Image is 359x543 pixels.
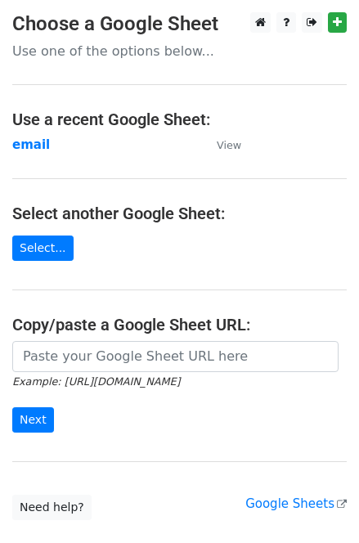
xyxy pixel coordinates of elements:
[217,139,241,151] small: View
[12,375,180,388] small: Example: [URL][DOMAIN_NAME]
[12,137,50,152] a: email
[12,43,347,60] p: Use one of the options below...
[12,12,347,36] h3: Choose a Google Sheet
[12,110,347,129] h4: Use a recent Google Sheet:
[12,407,54,433] input: Next
[12,341,339,372] input: Paste your Google Sheet URL here
[12,495,92,520] a: Need help?
[12,236,74,261] a: Select...
[277,464,359,543] iframe: Chat Widget
[12,315,347,334] h4: Copy/paste a Google Sheet URL:
[245,496,347,511] a: Google Sheets
[200,137,241,152] a: View
[12,204,347,223] h4: Select another Google Sheet:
